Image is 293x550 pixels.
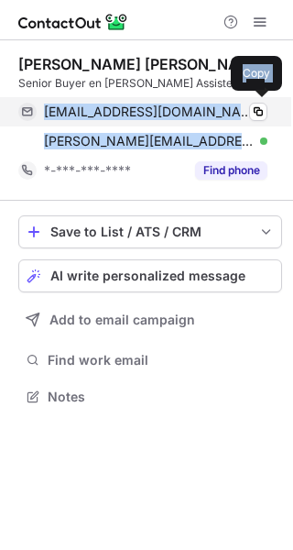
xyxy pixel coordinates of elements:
button: Notes [18,384,282,410]
button: Reveal Button [195,161,267,180]
div: Senior Buyer en [PERSON_NAME] Assistec [18,75,282,92]
button: save-profile-one-click [18,215,282,248]
span: Notes [48,389,275,405]
span: AI write personalized message [50,269,245,283]
span: Add to email campaign [49,313,195,327]
span: Find work email [48,352,275,368]
span: [PERSON_NAME][EMAIL_ADDRESS][PERSON_NAME][DOMAIN_NAME] [44,133,254,149]
div: [PERSON_NAME] [PERSON_NAME] [PERSON_NAME] [18,55,282,73]
button: Find work email [18,347,282,373]
div: Save to List / ATS / CRM [50,225,250,239]
button: AI write personalized message [18,259,282,292]
img: ContactOut v5.3.10 [18,11,128,33]
span: [EMAIL_ADDRESS][DOMAIN_NAME] [44,104,254,120]
button: Add to email campaign [18,303,282,336]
